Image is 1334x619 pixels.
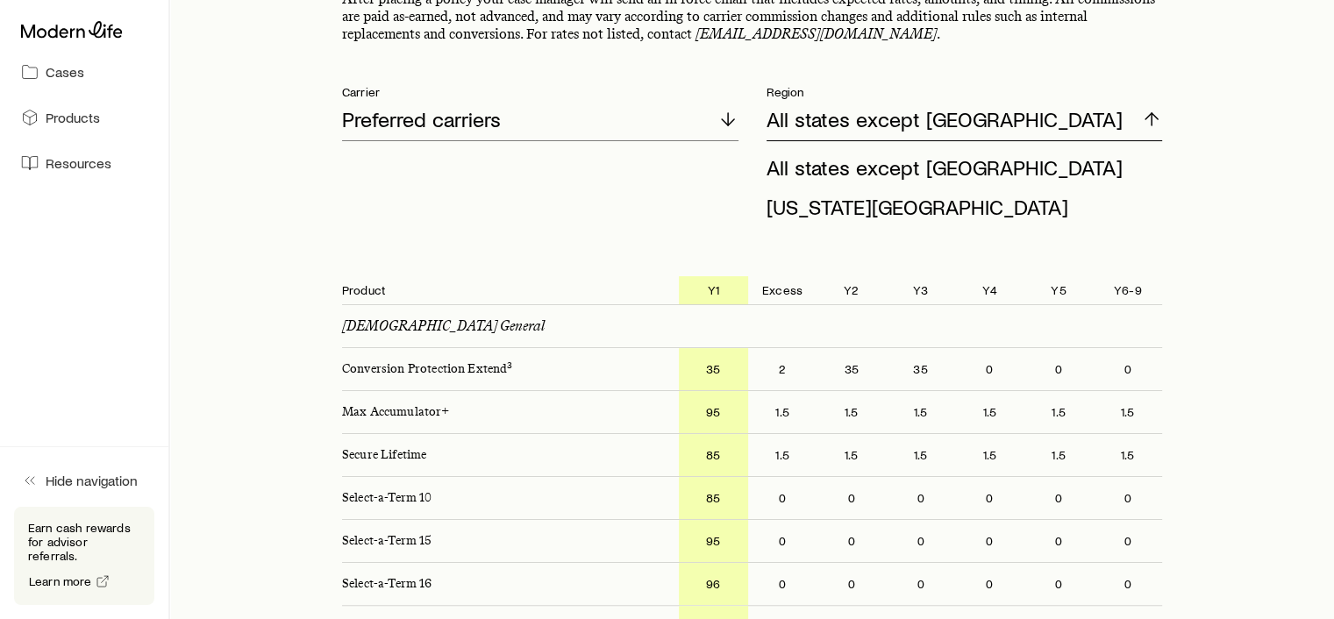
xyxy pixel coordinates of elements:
[1093,348,1162,390] p: 0
[507,361,512,376] a: 3
[886,477,955,519] p: 0
[14,144,154,182] a: Resources
[328,563,679,605] p: Select-a-Term 16
[46,472,138,489] span: Hide navigation
[507,359,512,371] sup: 3
[767,107,1123,132] p: All states except [GEOGRAPHIC_DATA]
[328,477,679,519] p: Select-a-Term 10
[342,317,545,335] p: [DEMOGRAPHIC_DATA] General
[1093,391,1162,433] p: 1.5
[767,154,1123,180] span: All states except [GEOGRAPHIC_DATA]
[1024,563,1094,605] p: 0
[955,563,1024,605] p: 0
[1024,391,1094,433] p: 1.5
[14,98,154,137] a: Products
[886,391,955,433] p: 1.5
[14,507,154,605] div: Earn cash rewards for advisor referrals.Learn more
[817,477,886,519] p: 0
[1093,563,1162,605] p: 0
[1024,348,1094,390] p: 0
[1024,434,1094,476] p: 1.5
[46,63,84,81] span: Cases
[748,563,817,605] p: 0
[46,154,111,172] span: Resources
[1093,276,1162,304] p: Y6-9
[46,109,100,126] span: Products
[696,25,937,42] a: [EMAIL_ADDRESS][DOMAIN_NAME]
[955,391,1024,433] p: 1.5
[817,434,886,476] p: 1.5
[767,148,1152,188] li: All states except NY
[817,348,886,390] p: 35
[1093,434,1162,476] p: 1.5
[817,391,886,433] p: 1.5
[28,521,140,563] p: Earn cash rewards for advisor referrals.
[679,434,748,476] p: 85
[886,348,955,390] p: 35
[886,563,955,605] p: 0
[817,276,886,304] p: Y2
[955,434,1024,476] p: 1.5
[767,188,1152,227] li: New York State
[1093,520,1162,562] p: 0
[14,461,154,500] button: Hide navigation
[328,348,679,390] p: Conversion Protection Extend
[767,194,1068,219] span: [US_STATE][GEOGRAPHIC_DATA]
[955,477,1024,519] p: 0
[342,107,501,132] p: Preferred carriers
[328,520,679,562] p: Select-a-Term 15
[14,53,154,91] a: Cases
[955,276,1024,304] p: Y4
[679,520,748,562] p: 95
[679,477,748,519] p: 85
[1093,477,1162,519] p: 0
[955,348,1024,390] p: 0
[886,520,955,562] p: 0
[1024,520,1094,562] p: 0
[817,563,886,605] p: 0
[679,391,748,433] p: 95
[679,563,748,605] p: 96
[328,434,679,476] p: Secure Lifetime
[886,434,955,476] p: 1.5
[1024,276,1094,304] p: Y5
[955,520,1024,562] p: 0
[817,520,886,562] p: 0
[748,520,817,562] p: 0
[886,276,955,304] p: Y3
[748,348,817,390] p: 2
[679,276,748,304] p: Y1
[748,391,817,433] p: 1.5
[29,575,92,587] span: Learn more
[767,85,1163,99] p: Region
[748,434,817,476] p: 1.5
[748,276,817,304] p: Excess
[748,477,817,519] p: 0
[328,391,679,433] p: Max Accumulator+
[679,348,748,390] p: 35
[342,85,738,99] p: Carrier
[328,276,679,304] p: Product
[1024,477,1094,519] p: 0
